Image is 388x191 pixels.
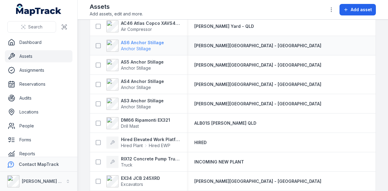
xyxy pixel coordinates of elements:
strong: AS3 Anchor Stillage [121,98,164,104]
span: Hired Plant [121,143,143,149]
span: Air Compressor [121,27,152,32]
a: AS3 Anchor StillageAnchor Stillage [106,98,164,110]
span: [PERSON_NAME][GEOGRAPHIC_DATA] - [GEOGRAPHIC_DATA] [194,82,321,87]
a: [PERSON_NAME][GEOGRAPHIC_DATA] - [GEOGRAPHIC_DATA] [194,101,321,107]
a: [PERSON_NAME] Yard - QLD [194,23,254,29]
a: Reservations [5,78,72,90]
strong: EX34 JCB 245XRD [121,175,160,181]
span: Truck [121,162,132,167]
a: Reports [5,148,72,160]
a: AS4 Anchor StillageAnchor Stillage [106,78,164,91]
strong: RIX12 Concrete Pump Truck [121,156,180,162]
strong: DM66 Ripamonti EX321 [121,117,170,123]
a: AS5 Anchor StillageAnchor Stillage [106,59,164,71]
a: AC46 Atlas Copco XAVS450Air Compressor [106,20,180,32]
strong: Contact MapTrack [19,162,59,167]
a: [PERSON_NAME][GEOGRAPHIC_DATA] - [GEOGRAPHIC_DATA] [194,178,321,184]
span: Hired EWP [149,143,170,149]
h2: Assets [90,2,143,11]
span: Search [28,24,42,30]
a: Assets [5,50,72,62]
span: Anchor Stillage [121,65,151,71]
strong: AS6 Anchor Stillage [121,40,164,46]
a: RIX12 Concrete Pump TruckTruck [106,156,180,168]
span: HIRED [194,140,207,145]
button: Search [7,21,56,33]
a: AS6 Anchor StillageAnchor Stillage [106,40,164,52]
a: [PERSON_NAME][GEOGRAPHIC_DATA] - [GEOGRAPHIC_DATA] [194,81,321,87]
a: Assignments [5,64,72,76]
a: People [5,120,72,132]
a: ALB01S [PERSON_NAME] QLD [194,120,256,126]
a: Forms [5,134,72,146]
span: Anchor Stillage [121,46,151,51]
a: [PERSON_NAME][GEOGRAPHIC_DATA] - [GEOGRAPHIC_DATA] [194,43,321,49]
span: Add assets, edit and more. [90,11,143,17]
span: Excavators [121,182,143,187]
a: INCOMING NEW PLANT [194,159,244,165]
strong: AC46 Atlas Copco XAVS450 [121,20,180,26]
a: MapTrack [16,4,62,16]
a: EX34 JCB 245XRDExcavators [106,175,160,187]
span: [PERSON_NAME][GEOGRAPHIC_DATA] - [GEOGRAPHIC_DATA] [194,101,321,106]
strong: AS4 Anchor Stillage [121,78,164,84]
strong: AS5 Anchor Stillage [121,59,164,65]
a: Dashboard [5,36,72,48]
span: [PERSON_NAME][GEOGRAPHIC_DATA] - [GEOGRAPHIC_DATA] [194,43,321,48]
span: Anchor Stillage [121,85,151,90]
a: DM66 Ripamonti EX321Drill Mast [106,117,170,129]
a: Hired Elevated Work PlatformHired PlantHired EWP [106,137,180,149]
span: ALB01S [PERSON_NAME] QLD [194,120,256,126]
a: Audits [5,92,72,104]
span: [PERSON_NAME][GEOGRAPHIC_DATA] - [GEOGRAPHIC_DATA] [194,179,321,184]
span: Drill Mast [121,123,139,129]
span: Anchor Stillage [121,104,151,109]
button: Add asset [339,4,376,15]
strong: Hired Elevated Work Platform [121,137,180,143]
a: HIRED [194,140,207,146]
span: [PERSON_NAME] Yard - QLD [194,24,254,29]
a: Locations [5,106,72,118]
strong: [PERSON_NAME] Group [22,179,72,184]
a: [PERSON_NAME][GEOGRAPHIC_DATA] - [GEOGRAPHIC_DATA] [194,62,321,68]
span: Add asset [351,7,372,13]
